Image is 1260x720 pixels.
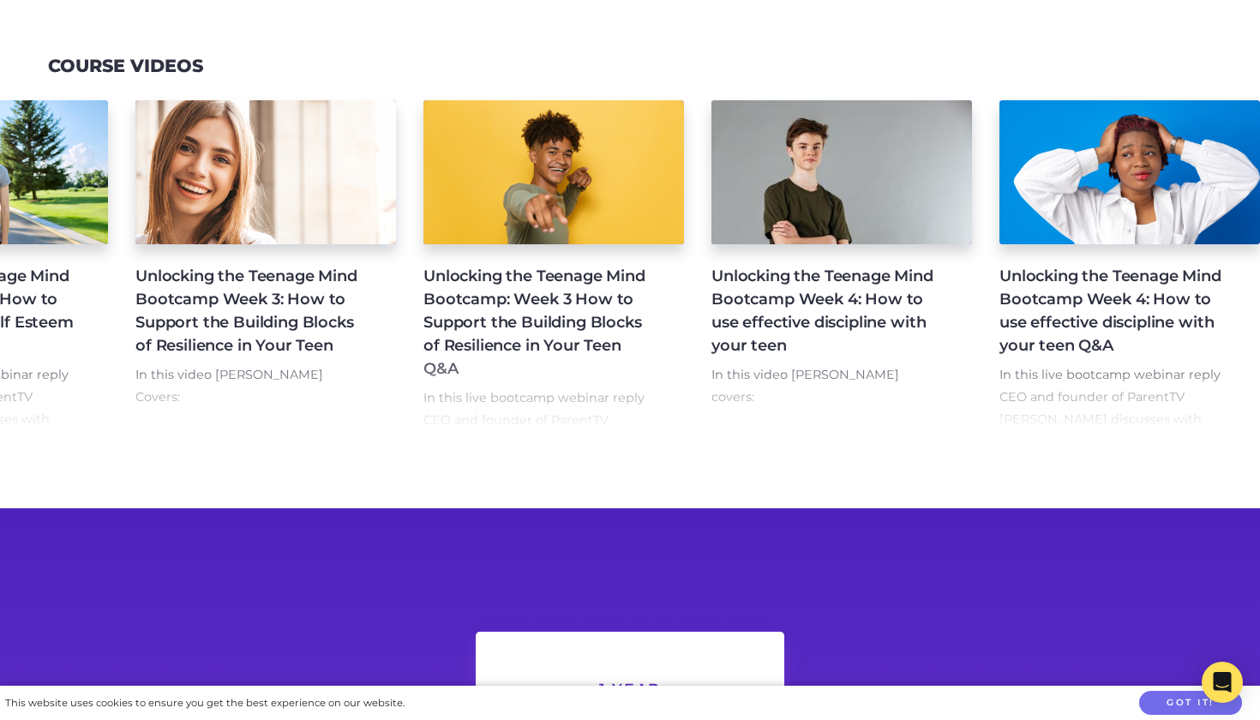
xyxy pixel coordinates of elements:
h6: 1 Year [517,681,743,697]
div: This website uses cookies to ensure you get the best experience on our website. [5,694,405,712]
a: Unlocking the Teenage Mind Bootcamp Week 4: How to use effective discipline with your teen In thi... [711,100,972,429]
p: Learn that resilience is developed through life experiences and can be taught [160,429,360,496]
h4: Unlocking the Teenage Mind Bootcamp Week 3: How to Support the Building Blocks of Resilience in Y... [135,265,369,357]
h4: Unlocking the Teenage Mind Bootcamp Week 4: How to use effective discipline with your teen Q&A [999,265,1233,357]
a: Unlocking the Teenage Mind Bootcamp Week 3: How to Support the Building Blocks of Resilience in Y... [135,100,396,429]
p: In this live bootcamp webinar reply CEO and founder of ParentTV [PERSON_NAME] discusses with [PER... [999,364,1233,542]
h4: Unlocking the Teenage Mind Bootcamp Week 4: How to use effective discipline with your teen [711,265,945,357]
p: In this video [PERSON_NAME] covers: [711,364,945,409]
a: Unlocking the Teenage Mind Bootcamp: Week 3 How to Support the Building Blocks of Resilience in Y... [423,100,684,429]
a: Unlocking the Teenage Mind Bootcamp Week 4: How to use effective discipline with your teen Q&A In... [999,100,1260,429]
p: In this live bootcamp webinar reply CEO and founder of ParentTV [PERSON_NAME] discusses with [PER... [423,387,657,587]
h4: Unlocking the Teenage Mind Bootcamp: Week 3 How to Support the Building Blocks of Resilience in Y... [423,265,657,381]
h3: Course Videos [48,56,203,77]
p: In this video [PERSON_NAME] Covers: [135,364,369,409]
div: Open Intercom Messenger [1202,662,1243,703]
button: Got it! [1139,691,1242,716]
p: Discover how to provide clear boundaries while equipping your child with tools to manage them ind... [736,429,936,519]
